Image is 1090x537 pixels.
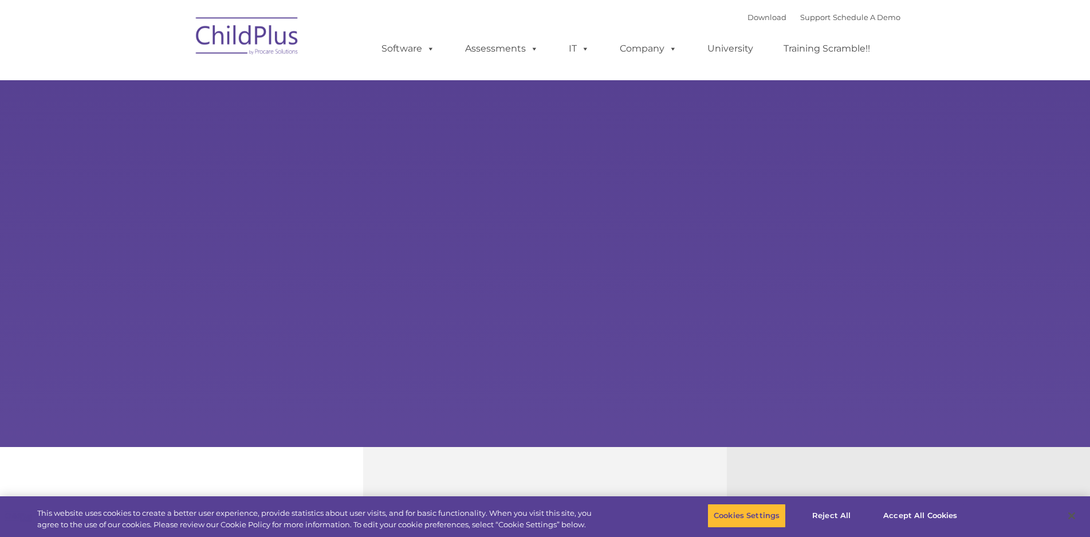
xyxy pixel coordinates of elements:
a: Software [370,37,446,60]
button: Close [1059,503,1084,528]
a: Schedule A Demo [833,13,900,22]
button: Reject All [796,504,867,528]
font: | [747,13,900,22]
button: Cookies Settings [707,504,786,528]
a: IT [557,37,601,60]
a: University [696,37,765,60]
button: Accept All Cookies [877,504,963,528]
img: ChildPlus by Procare Solutions [190,9,305,66]
div: This website uses cookies to create a better user experience, provide statistics about user visit... [37,508,600,530]
a: Assessments [454,37,550,60]
a: Training Scramble!! [772,37,882,60]
a: Download [747,13,786,22]
a: Company [608,37,688,60]
a: Support [800,13,831,22]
